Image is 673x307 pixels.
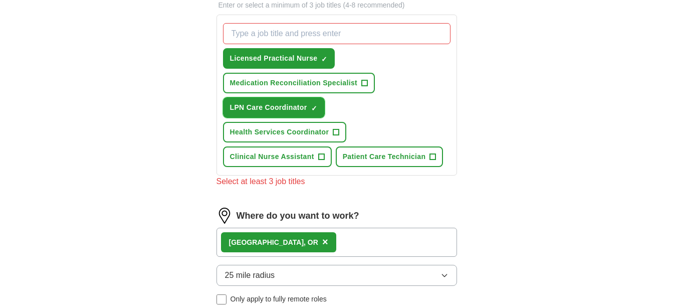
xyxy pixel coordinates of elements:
strong: [GEOGRAPHIC_DATA], O [229,238,313,246]
span: Clinical Nurse Assistant [230,151,314,162]
span: Licensed Practical Nurse [230,53,318,64]
span: Medication Reconciliation Specialist [230,78,358,88]
span: LPN Care Coordinator [230,102,307,113]
span: Patient Care Technician [343,151,426,162]
button: Clinical Nurse Assistant [223,146,332,167]
button: Licensed Practical Nurse✓ [223,48,335,69]
button: Patient Care Technician [336,146,443,167]
div: Select at least 3 job titles [216,176,457,188]
button: Medication Reconciliation Specialist [223,73,375,93]
span: 25 mile radius [225,269,275,281]
button: 25 mile radius [216,265,457,286]
span: Only apply to fully remote roles [231,294,327,304]
span: × [322,236,328,247]
img: location.png [216,208,233,224]
button: Health Services Coordinator [223,122,347,142]
span: Health Services Coordinator [230,127,329,137]
button: LPN Care Coordinator✓ [223,97,325,118]
label: Where do you want to work? [237,209,359,223]
span: ✓ [311,104,317,112]
input: Only apply to fully remote roles [216,294,227,304]
span: ✓ [321,55,327,63]
div: R [229,237,318,248]
input: Type a job title and press enter [223,23,451,44]
button: × [322,235,328,250]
